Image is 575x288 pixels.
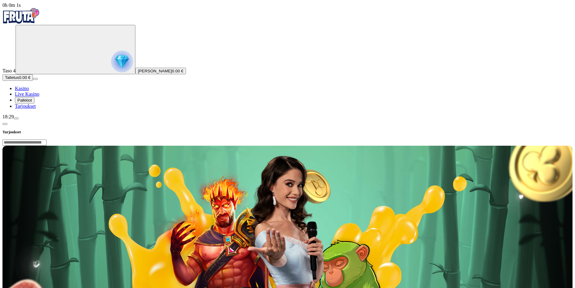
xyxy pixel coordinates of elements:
span: [PERSON_NAME] [138,69,172,73]
button: Palkkiot [15,97,34,103]
span: user session time [2,2,21,8]
button: Talletusplus icon0.00 € [2,74,33,81]
button: [PERSON_NAME]0.00 € [135,68,186,74]
span: Taso 4 [2,68,16,73]
span: 0.00 € [19,75,30,80]
button: reward progress [16,25,135,74]
span: Palkkiot [17,98,32,103]
a: Fruta [2,19,40,25]
span: 0.00 € [172,69,183,73]
img: Fruta [2,8,40,24]
a: Tarjoukset [15,103,36,109]
button: menu [33,78,38,80]
span: Talletus [5,75,19,80]
a: Live Kasino [15,91,39,97]
button: chevron-left icon [2,123,7,125]
nav: Primary [2,8,573,109]
h3: Tarjoukset [2,129,573,135]
a: Kasino [15,86,29,91]
input: Search [2,139,47,146]
img: reward progress [111,51,133,72]
nav: Main menu [2,86,573,109]
button: menu [14,117,19,119]
span: 18:29 [2,114,14,119]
